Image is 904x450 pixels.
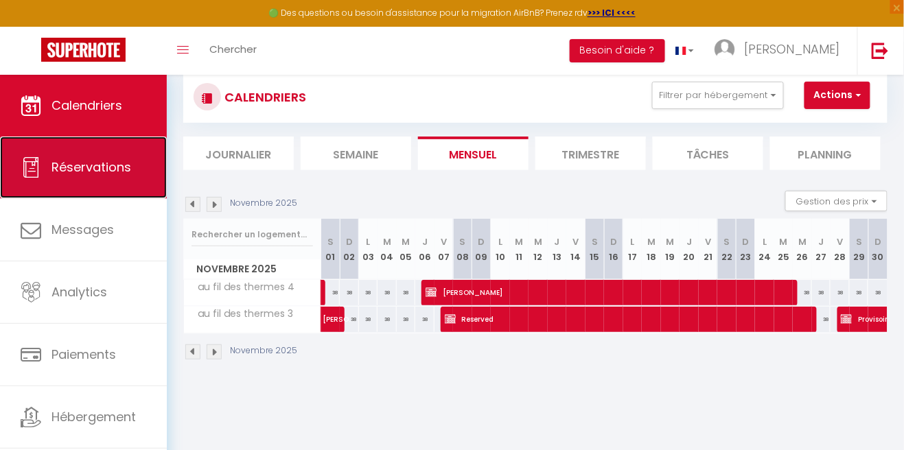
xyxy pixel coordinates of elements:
[661,219,680,280] th: 19
[359,219,378,280] th: 03
[812,280,831,305] div: 38
[323,299,354,325] span: [PERSON_NAME]
[402,235,410,248] abbr: M
[221,82,306,113] h3: CALENDRIERS
[586,219,605,280] th: 15
[340,219,359,280] th: 02
[715,39,735,60] img: ...
[321,219,340,280] th: 01
[812,219,831,280] th: 27
[535,137,646,170] li: Trimestre
[623,219,642,280] th: 17
[831,219,850,280] th: 28
[592,235,598,248] abbr: S
[554,235,559,248] abbr: J
[186,307,297,322] span: au fil des thermes 3
[51,283,107,300] span: Analytics
[572,235,579,248] abbr: V
[51,158,131,176] span: Réservations
[51,346,116,363] span: Paiements
[872,42,889,59] img: logout
[837,235,844,248] abbr: V
[515,235,523,248] abbr: M
[798,235,807,248] abbr: M
[770,137,881,170] li: Planning
[856,235,862,248] abbr: S
[874,235,881,248] abbr: D
[724,235,730,248] abbr: S
[397,219,416,280] th: 05
[459,235,465,248] abbr: S
[183,137,294,170] li: Journalier
[445,306,816,332] span: Reserved
[434,219,454,280] th: 07
[704,27,857,75] a: ... [PERSON_NAME]
[199,27,267,75] a: Chercher
[793,219,812,280] th: 26
[359,280,378,305] div: 38
[321,280,340,305] div: 38
[41,38,126,62] img: Super Booking
[804,82,870,109] button: Actions
[51,408,136,425] span: Hébergement
[680,219,699,280] th: 20
[588,7,636,19] a: >>> ICI <<<<
[548,219,567,280] th: 13
[383,235,391,248] abbr: M
[378,307,397,332] div: 38
[51,221,114,238] span: Messages
[510,219,529,280] th: 11
[230,344,297,357] p: Novembre 2025
[192,222,313,247] input: Rechercher un logement...
[812,307,831,332] div: 38
[529,219,548,280] th: 12
[415,219,434,280] th: 06
[653,137,763,170] li: Tâches
[441,235,447,248] abbr: V
[346,235,353,248] abbr: D
[397,307,416,332] div: 38
[755,219,774,280] th: 24
[793,280,812,305] div: 38
[453,219,472,280] th: 08
[184,259,321,279] span: Novembre 2025
[478,235,485,248] abbr: D
[717,219,737,280] th: 22
[831,280,850,305] div: 38
[763,235,767,248] abbr: L
[426,279,797,305] span: [PERSON_NAME]
[491,219,510,280] th: 10
[366,235,370,248] abbr: L
[209,42,257,56] span: Chercher
[415,307,434,332] div: 38
[472,219,491,280] th: 09
[737,219,756,280] th: 23
[667,235,675,248] abbr: M
[570,39,665,62] button: Besoin d'aide ?
[378,219,397,280] th: 04
[566,219,586,280] th: 14
[604,219,623,280] th: 16
[397,280,416,305] div: 38
[785,191,888,211] button: Gestion des prix
[868,280,888,305] div: 38
[610,235,617,248] abbr: D
[498,235,502,248] abbr: L
[301,137,411,170] li: Semaine
[705,235,711,248] abbr: V
[418,137,529,170] li: Mensuel
[647,235,656,248] abbr: M
[774,219,793,280] th: 25
[327,235,334,248] abbr: S
[850,280,869,305] div: 38
[359,307,378,332] div: 38
[51,97,122,114] span: Calendriers
[422,235,428,248] abbr: J
[780,235,788,248] abbr: M
[744,40,840,58] span: [PERSON_NAME]
[340,280,359,305] div: 38
[378,280,397,305] div: 38
[868,219,888,280] th: 30
[186,280,299,295] span: au fil des thermes 4
[652,82,784,109] button: Filtrer par hébergement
